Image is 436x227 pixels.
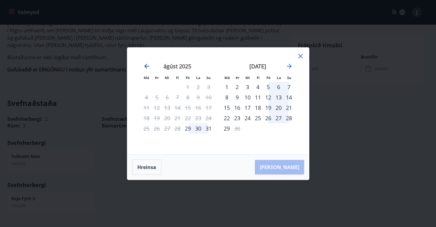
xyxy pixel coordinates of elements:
[263,113,273,123] td: föstudagur, 26. september 2025
[222,103,232,113] td: mánudagur, 15. september 2025
[172,113,183,123] td: Not available. fimmtudagur, 21. ágúst 2025
[152,113,162,123] td: Not available. þriðjudagur, 19. ágúst 2025
[144,75,149,80] small: Má
[152,92,162,103] td: Not available. þriðjudagur, 5. ágúst 2025
[196,75,200,80] small: La
[193,113,203,123] td: Not available. laugardagur, 23. ágúst 2025
[284,113,294,123] div: 28
[172,123,183,134] td: Not available. fimmtudagur, 28. ágúst 2025
[232,113,242,123] div: 23
[141,103,152,113] td: Not available. mánudagur, 11. ágúst 2025
[203,92,214,103] td: Not available. sunnudagur, 10. ágúst 2025
[232,92,242,103] td: þriðjudagur, 9. september 2025
[242,92,253,103] td: miðvikudagur, 10. september 2025
[253,103,263,113] div: 18
[222,113,232,123] div: 22
[263,92,273,103] td: föstudagur, 12. september 2025
[284,82,294,92] div: 7
[263,92,273,103] div: 12
[257,75,260,80] small: Fi
[232,123,242,134] td: Not available. þriðjudagur, 30. september 2025
[232,103,242,113] td: þriðjudagur, 16. september 2025
[242,113,253,123] div: 24
[193,123,203,134] td: laugardagur, 30. ágúst 2025
[165,75,169,80] small: Mi
[193,103,203,113] td: Not available. laugardagur, 16. ágúst 2025
[253,92,263,103] td: fimmtudagur, 11. september 2025
[224,75,230,80] small: Má
[183,113,193,123] td: Not available. föstudagur, 22. ágúst 2025
[242,113,253,123] td: miðvikudagur, 24. september 2025
[249,63,266,70] strong: [DATE]
[193,123,203,134] div: 30
[152,123,162,134] td: Not available. þriðjudagur, 26. ágúst 2025
[152,103,162,113] td: Not available. þriðjudagur, 12. ágúst 2025
[266,75,270,80] small: Fö
[253,92,263,103] div: 11
[232,82,242,92] td: þriðjudagur, 2. september 2025
[222,123,232,134] div: 29
[232,82,242,92] div: 2
[176,75,179,80] small: Fi
[222,113,232,123] td: mánudagur, 22. september 2025
[222,82,232,92] td: mánudagur, 1. september 2025
[284,82,294,92] td: sunnudagur, 7. september 2025
[183,92,193,103] td: Not available. föstudagur, 8. ágúst 2025
[183,123,193,134] div: Aðeins innritun í boði
[135,55,302,147] div: Calendar
[284,103,294,113] div: 21
[232,92,242,103] div: 9
[186,75,190,80] small: Fö
[203,113,214,123] td: Not available. sunnudagur, 24. ágúst 2025
[183,123,193,134] td: föstudagur, 29. ágúst 2025
[222,82,232,92] div: 1
[232,123,242,134] div: Aðeins útritun í boði
[236,75,239,80] small: Þr
[273,92,284,103] td: laugardagur, 13. september 2025
[193,92,203,103] td: Not available. laugardagur, 9. ágúst 2025
[232,113,242,123] td: þriðjudagur, 23. september 2025
[172,92,183,103] td: Not available. fimmtudagur, 7. ágúst 2025
[162,92,172,103] td: Not available. miðvikudagur, 6. ágúst 2025
[273,113,284,123] td: laugardagur, 27. september 2025
[141,92,152,103] td: Not available. mánudagur, 4. ágúst 2025
[263,82,273,92] div: 5
[287,75,291,80] small: Su
[206,75,211,80] small: Su
[277,75,281,80] small: La
[222,123,232,134] td: mánudagur, 29. september 2025
[183,103,193,113] td: Not available. föstudagur, 15. ágúst 2025
[242,82,253,92] div: 3
[253,82,263,92] div: 4
[273,82,284,92] div: 6
[273,92,284,103] div: 13
[245,75,250,80] small: Mi
[203,103,214,113] td: Not available. sunnudagur, 17. ágúst 2025
[273,113,284,123] div: 27
[263,103,273,113] td: föstudagur, 19. september 2025
[284,92,294,103] div: 14
[203,123,214,134] td: sunnudagur, 31. ágúst 2025
[222,92,232,103] td: mánudagur, 8. september 2025
[162,113,172,123] td: Not available. miðvikudagur, 20. ágúst 2025
[242,82,253,92] td: miðvikudagur, 3. september 2025
[232,103,242,113] div: 16
[222,103,232,113] div: 15
[253,82,263,92] td: fimmtudagur, 4. september 2025
[242,92,253,103] div: 10
[263,82,273,92] td: föstudagur, 5. september 2025
[193,82,203,92] td: Not available. laugardagur, 2. ágúst 2025
[263,103,273,113] div: 19
[253,113,263,123] div: 25
[143,63,150,70] div: Move backward to switch to the previous month.
[155,75,159,80] small: Þr
[183,82,193,92] td: Not available. föstudagur, 1. ágúst 2025
[286,63,293,70] div: Move forward to switch to the next month.
[273,103,284,113] td: laugardagur, 20. september 2025
[203,82,214,92] td: Not available. sunnudagur, 3. ágúst 2025
[284,92,294,103] td: sunnudagur, 14. september 2025
[163,63,191,70] strong: ágúst 2025
[132,160,161,175] button: Hreinsa
[141,113,152,123] td: Not available. mánudagur, 18. ágúst 2025
[284,103,294,113] td: sunnudagur, 21. september 2025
